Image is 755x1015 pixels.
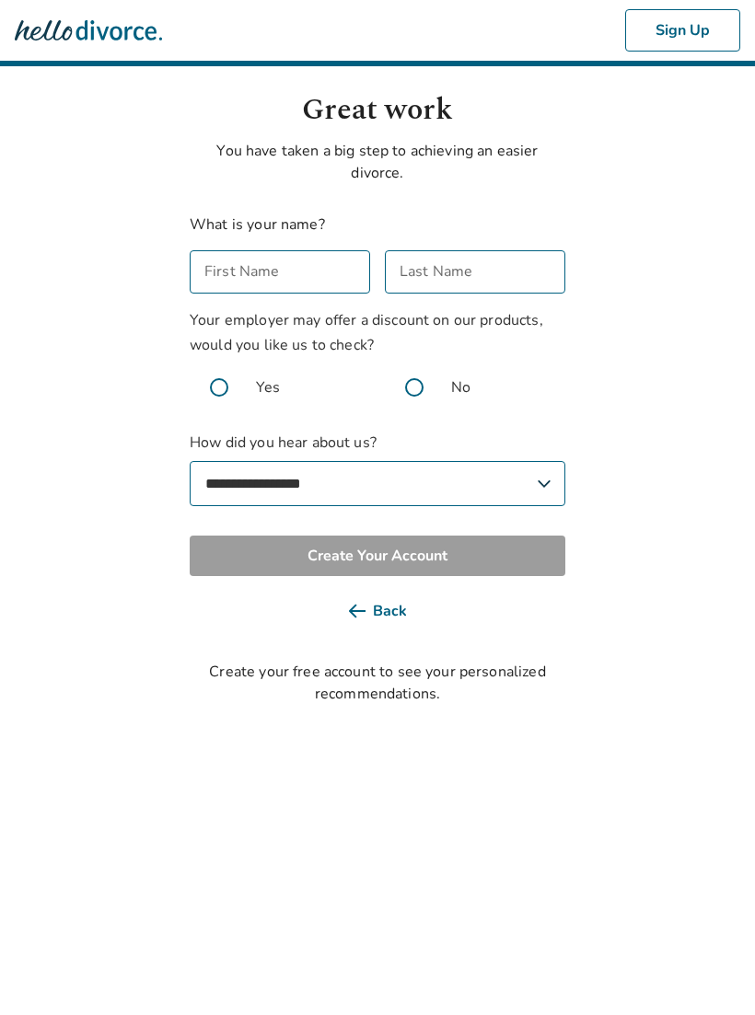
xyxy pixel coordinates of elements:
[15,12,162,49] img: Hello Divorce Logo
[663,927,755,1015] iframe: Chat Widget
[190,140,565,184] p: You have taken a big step to achieving an easier divorce.
[625,9,740,52] button: Sign Up
[190,88,565,133] h1: Great work
[190,661,565,705] div: Create your free account to see your personalized recommendations.
[190,214,325,235] label: What is your name?
[190,310,543,355] span: Your employer may offer a discount on our products, would you like us to check?
[190,461,565,506] select: How did you hear about us?
[190,536,565,576] button: Create Your Account
[451,376,470,398] span: No
[190,591,565,631] button: Back
[190,432,565,506] label: How did you hear about us?
[256,376,280,398] span: Yes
